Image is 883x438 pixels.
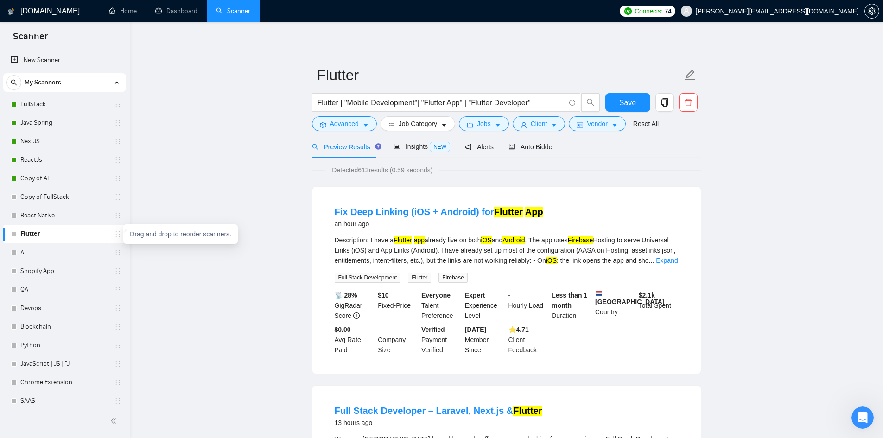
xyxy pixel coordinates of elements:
[649,257,654,264] span: ...
[114,249,121,256] span: holder
[20,114,108,132] a: Java Spring
[408,273,431,283] span: Flutter
[335,417,542,428] div: 13 hours ago
[513,116,565,131] button: userClientcaret-down
[569,116,625,131] button: idcardVendorcaret-down
[421,326,445,333] b: Verified
[581,93,600,112] button: search
[376,290,419,321] div: Fixed-Price
[20,243,108,262] a: AI
[508,144,515,150] span: robot
[465,144,471,150] span: notification
[656,98,673,107] span: copy
[114,267,121,275] span: holder
[569,100,575,106] span: info-circle
[333,290,376,321] div: GigRadar Score
[320,121,326,128] span: setting
[684,69,696,81] span: edit
[114,305,121,312] span: holder
[459,116,509,131] button: folderJobscaret-down
[335,235,679,266] div: Description: I have a already live on both and . The app uses Hosting to serve Universal Links (i...
[335,292,357,299] b: 📡 28%
[525,207,543,217] mark: App
[114,342,121,349] span: holder
[8,4,14,19] img: logo
[683,8,690,14] span: user
[25,73,61,92] span: My Scanners
[568,236,593,244] mark: Firebase
[639,292,655,299] b: $ 2.1k
[513,406,542,416] mark: Flutter
[216,7,250,15] a: searchScanner
[114,397,121,405] span: holder
[333,324,376,355] div: Avg Rate Paid
[378,326,380,333] b: -
[325,165,439,175] span: Detected 613 results (0.59 seconds)
[467,121,473,128] span: folder
[680,98,697,107] span: delete
[552,292,587,309] b: Less than 1 month
[335,406,542,416] a: Full Stack Developer – Laravel, Next.js &Flutter
[20,206,108,225] a: React Native
[463,324,507,355] div: Member Since
[494,207,523,217] mark: Flutter
[6,75,21,90] button: search
[611,121,618,128] span: caret-down
[20,132,108,151] a: NextJS
[635,6,662,16] span: Connects:
[20,262,108,280] a: Shopify App
[551,121,557,128] span: caret-down
[633,119,659,129] a: Reset All
[378,292,388,299] b: $ 10
[655,93,674,112] button: copy
[465,326,486,333] b: [DATE]
[114,379,121,386] span: holder
[388,121,395,128] span: bars
[11,51,119,70] a: New Scanner
[414,236,425,244] mark: app
[864,4,879,19] button: setting
[114,138,121,145] span: holder
[114,193,121,201] span: holder
[362,121,369,128] span: caret-down
[430,142,450,152] span: NEW
[110,416,120,425] span: double-left
[7,79,21,86] span: search
[394,143,450,150] span: Insights
[312,116,377,131] button: settingAdvancedcaret-down
[20,299,108,317] a: Devops
[477,119,491,129] span: Jobs
[20,392,108,410] a: SAAS
[20,373,108,392] a: Chrome Extension
[114,323,121,330] span: holder
[481,236,491,244] mark: iOS
[399,119,437,129] span: Job Category
[508,326,529,333] b: ⭐️ 4.71
[531,119,547,129] span: Client
[20,280,108,299] a: QA
[381,116,455,131] button: barsJob Categorycaret-down
[114,156,121,164] span: holder
[20,336,108,355] a: Python
[596,290,602,297] img: 🇳🇱
[679,93,698,112] button: delete
[374,142,382,151] div: Tooltip anchor
[465,143,494,151] span: Alerts
[419,324,463,355] div: Payment Verified
[508,292,511,299] b: -
[109,7,137,15] a: homeHome
[394,143,400,150] span: area-chart
[605,93,650,112] button: Save
[665,6,672,16] span: 74
[114,212,121,219] span: holder
[593,290,637,321] div: Country
[335,207,543,217] a: Fix Deep Linking (iOS + Android) forFlutter App
[114,230,121,238] span: holder
[123,224,238,244] div: Drag and drop to reorder scanners.
[317,63,682,87] input: Scanner name...
[6,30,55,49] span: Scanner
[577,121,583,128] span: idcard
[114,286,121,293] span: holder
[20,95,108,114] a: FullStack
[20,151,108,169] a: ReactJs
